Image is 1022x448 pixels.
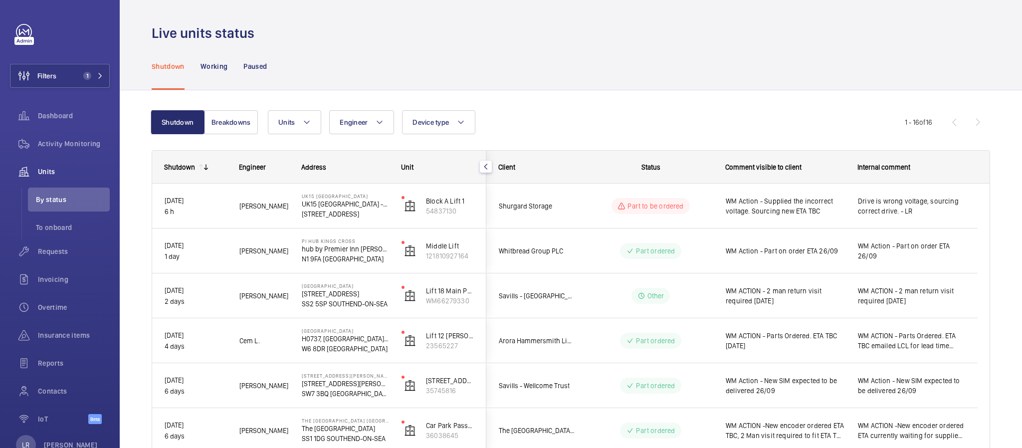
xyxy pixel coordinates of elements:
[426,241,474,251] p: Middle Lift
[426,331,474,341] p: Lift 12 [PERSON_NAME]
[239,335,289,346] span: Cem L.
[329,110,394,134] button: Engineer
[302,209,389,219] p: [STREET_ADDRESS]
[38,167,110,177] span: Units
[38,111,110,121] span: Dashboard
[404,380,416,392] img: elevator.svg
[498,163,515,171] span: Client
[302,328,389,334] p: [GEOGRAPHIC_DATA]
[499,335,576,346] span: Arora Hammersmith Limited
[239,380,289,391] span: [PERSON_NAME]
[402,110,475,134] button: Device type
[239,163,266,171] span: Engineer
[726,196,845,216] span: WM Action - Supplied the incorrect voltage. Sourcing new ETA TBC
[858,376,965,396] span: WM Action - New SIM expected to be delivered 26/09
[905,119,932,126] span: 1 - 16 16
[239,425,289,436] span: [PERSON_NAME]
[302,193,389,199] p: UK15 [GEOGRAPHIC_DATA]
[302,418,389,424] p: The [GEOGRAPHIC_DATA] [GEOGRAPHIC_DATA]
[302,199,389,209] p: UK15 [GEOGRAPHIC_DATA] - [STREET_ADDRESS]
[404,290,416,302] img: elevator.svg
[165,431,226,442] p: 6 days
[302,254,389,264] p: N1 9FA [GEOGRAPHIC_DATA]
[165,386,226,397] p: 6 days
[426,376,474,386] p: [STREET_ADDRESS][PERSON_NAME]
[302,379,389,389] p: [STREET_ADDRESS][PERSON_NAME]
[726,376,845,396] span: WM Action - New SIM expected to be delivered 26/09
[302,344,389,354] p: W6 8DR [GEOGRAPHIC_DATA]
[919,118,926,126] span: of
[499,201,576,212] span: Shurgard Storage
[165,296,226,307] p: 2 days
[858,196,965,216] span: Drive is wrong voltage, sourcing correct drive. - LR
[426,286,474,296] p: Lift 18 Main Passenger Lift
[165,251,226,262] p: 1 day
[165,420,226,431] p: [DATE]
[165,240,226,251] p: [DATE]
[857,163,910,171] span: Internal comment
[404,200,416,212] img: elevator.svg
[302,334,389,344] p: H0737, [GEOGRAPHIC_DATA], 1 Shortlands, [GEOGRAPHIC_DATA]
[302,244,389,254] p: hub by Premier Inn [PERSON_NAME][GEOGRAPHIC_DATA]
[201,61,227,71] p: Working
[302,283,389,289] p: [GEOGRAPHIC_DATA]
[499,290,576,301] span: Savills - [GEOGRAPHIC_DATA]
[858,421,965,441] span: WM ACTION -New encoder ordered ETA currently waiting for supplier to confirm, 2 Man visit require...
[302,289,389,299] p: [STREET_ADDRESS]
[152,61,185,71] p: Shutdown
[627,201,683,211] p: Part to be ordered
[499,245,576,256] span: Whitbread Group PLC
[412,118,449,126] span: Device type
[858,286,965,306] span: WM ACTION - 2 man return visit required [DATE]
[10,64,110,88] button: Filters1
[165,341,226,352] p: 4 days
[38,414,88,424] span: IoT
[858,331,965,351] span: WM ACTION - Parts Ordered. ETA TBC emailed LCL for lead time [DATE] WM ACTION - Sourcing parts. [...
[38,302,110,312] span: Overtime
[302,299,389,309] p: SS2 5SP SOUTHEND-ON-SEA
[401,163,474,171] div: Unit
[426,196,474,206] p: Block A Lift 1
[38,386,110,396] span: Contacts
[636,381,675,391] p: Part ordered
[302,434,389,444] p: SS1 1DG SOUTHEND-ON-SEA
[165,195,226,206] p: [DATE]
[165,285,226,296] p: [DATE]
[404,425,416,437] img: elevator.svg
[499,380,576,391] span: Savills - Wellcome Trust
[165,206,226,217] p: 6 h
[725,163,802,171] span: Comment visible to client
[726,421,845,441] span: WM ACTION -New encoder ordered ETA TBC, 2 Man visit required to fit ETA TBC [DATE]
[243,61,267,71] p: Paused
[404,335,416,347] img: elevator.svg
[38,330,110,340] span: Insurance items
[165,330,226,341] p: [DATE]
[302,389,389,399] p: SW7 3BQ [GEOGRAPHIC_DATA]
[268,110,321,134] button: Units
[426,431,474,441] p: 36038645
[301,163,326,171] span: Address
[340,118,368,126] span: Engineer
[302,373,389,379] p: [STREET_ADDRESS][PERSON_NAME]
[239,201,289,212] span: [PERSON_NAME]
[36,223,110,232] span: To onboard
[726,246,845,256] span: WM Action - Part on order ETA 26/09
[426,206,474,216] p: 54837130
[239,290,289,301] span: [PERSON_NAME]
[426,341,474,351] p: 23565227
[647,291,664,301] p: Other
[858,241,965,261] span: WM Action - Part on order ETA 26/09
[38,358,110,368] span: Reports
[38,274,110,284] span: Invoicing
[38,139,110,149] span: Activity Monitoring
[83,72,91,80] span: 1
[426,296,474,306] p: WM66279330
[37,71,56,81] span: Filters
[278,118,295,126] span: Units
[636,246,675,256] p: Part ordered
[641,163,660,171] span: Status
[726,331,845,351] span: WM ACTION - Parts Ordered. ETA TBC [DATE]
[426,421,474,431] p: Car Park Passenger Lift right hand - 10302553-1
[151,110,204,134] button: Shutdown
[404,245,416,257] img: elevator.svg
